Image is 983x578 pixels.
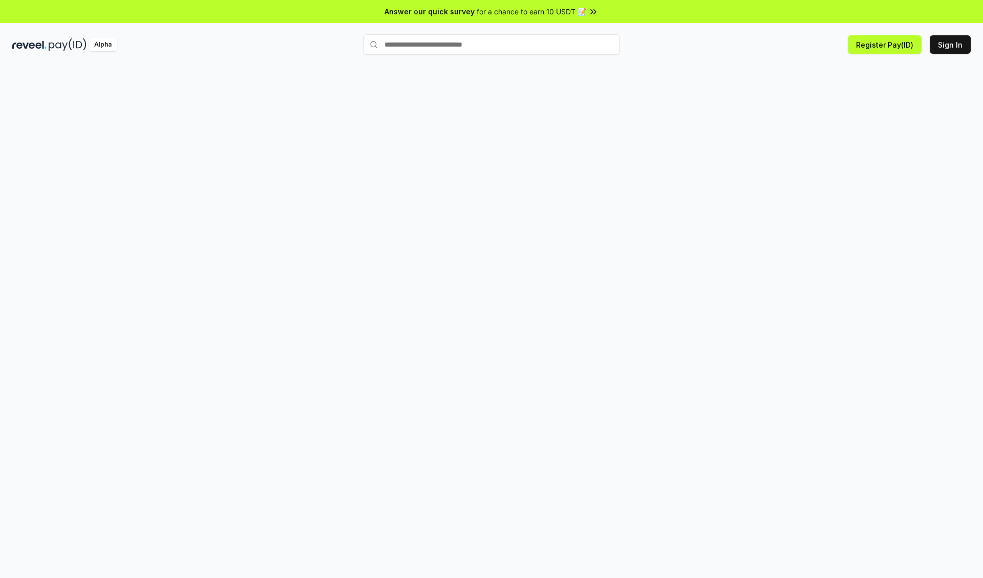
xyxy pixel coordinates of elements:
img: reveel_dark [12,38,47,51]
button: Register Pay(ID) [848,35,922,54]
span: Answer our quick survey [384,6,475,17]
span: for a chance to earn 10 USDT 📝 [477,6,586,17]
button: Sign In [930,35,971,54]
div: Alpha [89,38,117,51]
img: pay_id [49,38,87,51]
